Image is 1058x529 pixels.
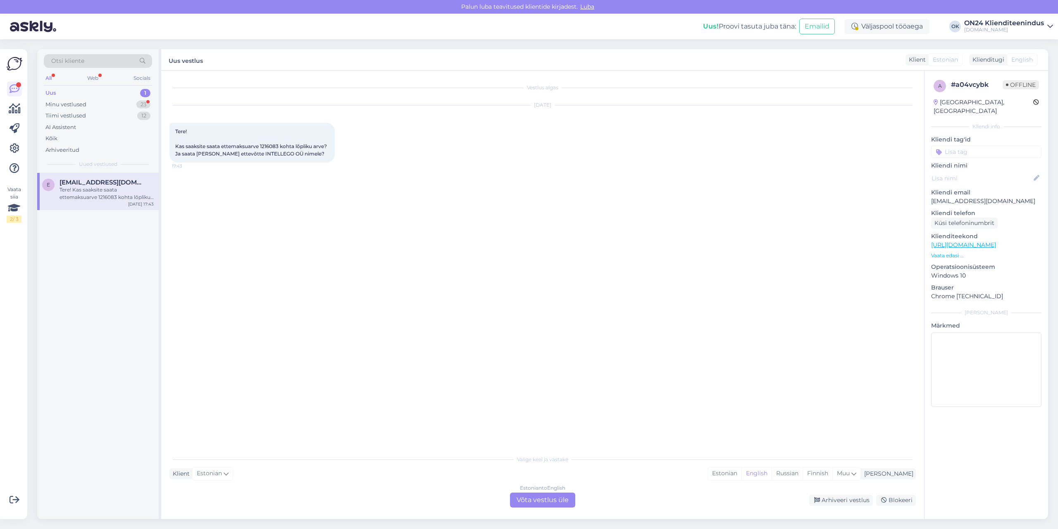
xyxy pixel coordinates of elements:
p: Chrome [TECHNICAL_ID] [931,292,1041,301]
div: English [741,467,772,480]
span: Otsi kliente [51,57,84,65]
div: Socials [132,73,152,84]
div: Web [86,73,100,84]
div: Vaata siia [7,186,21,223]
span: Tere! Kas saaksite saata ettemaksuarve 1216083 kohta lõpliku arve? Ja saata [PERSON_NAME] ettevõt... [175,128,328,157]
a: ON24 Klienditeenindus[DOMAIN_NAME] [964,20,1053,33]
input: Lisa tag [931,146,1041,158]
div: Blokeeri [876,495,916,506]
p: Kliendi nimi [931,161,1041,170]
div: Finnish [803,467,832,480]
span: Muu [837,469,850,477]
div: All [44,73,53,84]
div: Uus [45,89,56,97]
div: Võta vestlus üle [510,493,575,507]
span: English [1011,55,1033,64]
p: Windows 10 [931,271,1041,280]
b: Uus! [703,22,719,30]
a: [URL][DOMAIN_NAME] [931,241,996,249]
button: Emailid [799,19,835,34]
div: Estonian to English [520,484,565,492]
label: Uus vestlus [169,54,203,65]
div: [PERSON_NAME] [931,309,1041,316]
p: Operatsioonisüsteem [931,263,1041,271]
span: eili@neti.ee [60,179,145,186]
div: [DATE] 17:43 [128,201,154,207]
input: Lisa nimi [932,174,1032,183]
div: Klient [169,469,190,478]
div: Valige keel ja vastake [169,456,916,463]
div: 23 [136,101,150,109]
span: e [47,182,50,188]
div: [DATE] [169,101,916,109]
span: Estonian [933,55,958,64]
div: [PERSON_NAME] [861,469,913,478]
div: 2 / 3 [7,215,21,223]
div: Klienditugi [969,55,1004,64]
div: Kliendi info [931,123,1041,130]
div: Tere! Kas saaksite saata ettemaksuarve 1216083 kohta lõpliku arve? Ja saata [PERSON_NAME] ettevõt... [60,186,154,201]
div: Proovi tasuta juba täna: [703,22,796,31]
p: Kliendi email [931,188,1041,197]
div: Väljaspool tööaega [845,19,929,34]
div: Minu vestlused [45,101,86,109]
span: Uued vestlused [79,160,117,168]
div: OK [949,21,961,32]
div: [DOMAIN_NAME] [964,26,1044,33]
p: Vaata edasi ... [931,252,1041,259]
div: Tiimi vestlused [45,112,86,120]
div: Kõik [45,134,57,143]
div: Klient [905,55,926,64]
span: Luba [578,3,597,10]
p: Kliendi tag'id [931,135,1041,144]
div: [GEOGRAPHIC_DATA], [GEOGRAPHIC_DATA] [934,98,1033,115]
div: Küsi telefoninumbrit [931,218,998,229]
div: AI Assistent [45,123,76,132]
div: ON24 Klienditeenindus [964,20,1044,26]
p: Brauser [931,283,1041,292]
p: [EMAIL_ADDRESS][DOMAIN_NAME] [931,197,1041,206]
div: # a04vcybk [951,80,1003,90]
div: Arhiveeri vestlus [809,495,873,506]
p: Klienditeekond [931,232,1041,241]
div: Russian [772,467,803,480]
div: 1 [140,89,150,97]
p: Märkmed [931,321,1041,330]
span: Estonian [197,469,222,478]
div: Arhiveeritud [45,146,79,154]
span: Offline [1003,80,1039,89]
div: Vestlus algas [169,84,916,91]
div: 12 [137,112,150,120]
img: Askly Logo [7,56,22,72]
span: 17:43 [172,163,203,169]
p: Kliendi telefon [931,209,1041,218]
div: Estonian [708,467,741,480]
span: a [938,83,942,89]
